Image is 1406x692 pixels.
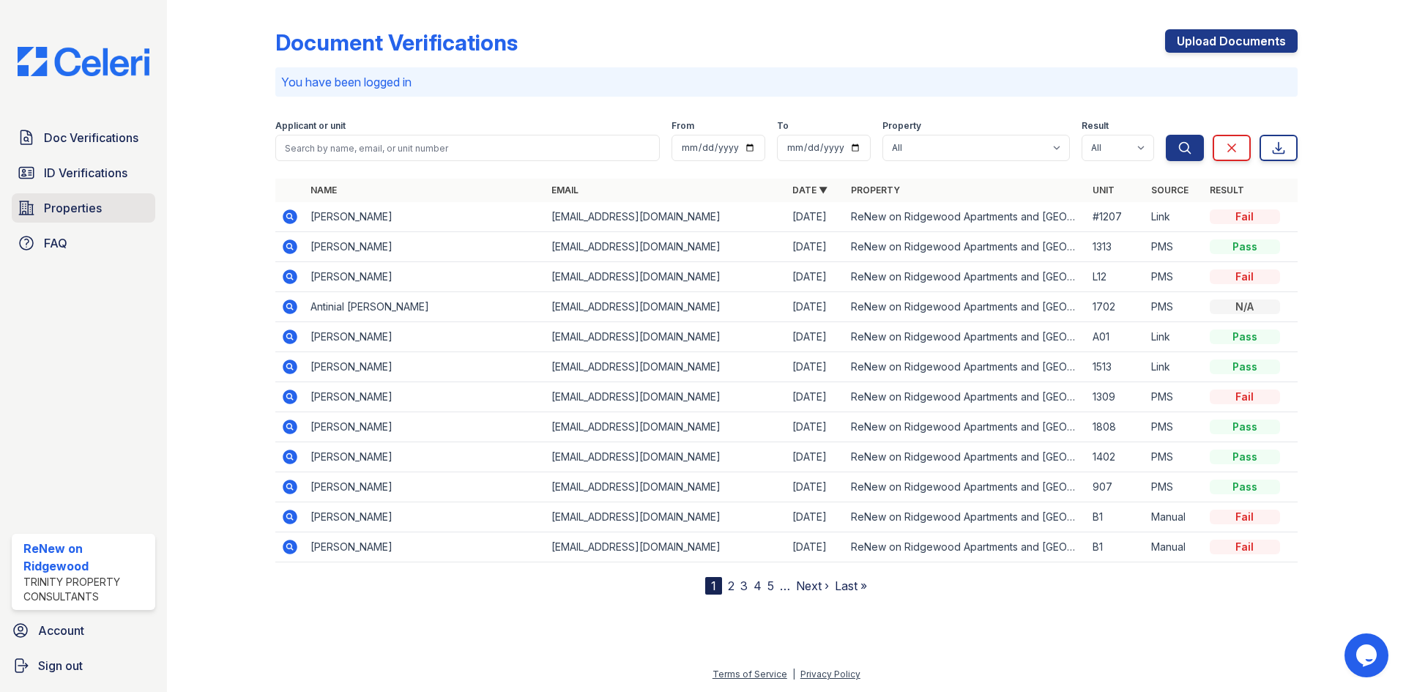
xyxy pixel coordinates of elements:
a: Source [1151,185,1189,196]
a: ID Verifications [12,158,155,187]
a: 3 [740,578,748,593]
td: PMS [1145,382,1204,412]
div: Trinity Property Consultants [23,575,149,604]
td: PMS [1145,442,1204,472]
a: Email [551,185,579,196]
td: ReNew on Ridgewood Apartments and [GEOGRAPHIC_DATA] [845,292,1086,322]
td: 1402 [1087,442,1145,472]
span: Account [38,622,84,639]
td: ReNew on Ridgewood Apartments and [GEOGRAPHIC_DATA] [845,262,1086,292]
td: Link [1145,352,1204,382]
div: Fail [1210,269,1280,284]
td: [DATE] [786,532,845,562]
td: [EMAIL_ADDRESS][DOMAIN_NAME] [546,412,786,442]
div: Fail [1210,390,1280,404]
td: PMS [1145,262,1204,292]
td: [DATE] [786,502,845,532]
a: Sign out [6,651,161,680]
div: Pass [1210,420,1280,434]
td: [PERSON_NAME] [305,232,546,262]
td: PMS [1145,412,1204,442]
td: [EMAIL_ADDRESS][DOMAIN_NAME] [546,292,786,322]
label: To [777,120,789,132]
span: Doc Verifications [44,129,138,146]
td: [PERSON_NAME] [305,442,546,472]
iframe: chat widget [1344,633,1391,677]
td: [PERSON_NAME] [305,412,546,442]
td: [DATE] [786,472,845,502]
td: PMS [1145,232,1204,262]
div: | [792,669,795,680]
div: Fail [1210,510,1280,524]
td: ReNew on Ridgewood Apartments and [GEOGRAPHIC_DATA] [845,532,1086,562]
label: Applicant or unit [275,120,346,132]
a: Next › [796,578,829,593]
td: [EMAIL_ADDRESS][DOMAIN_NAME] [546,532,786,562]
div: Pass [1210,480,1280,494]
td: [EMAIL_ADDRESS][DOMAIN_NAME] [546,382,786,412]
td: Manual [1145,532,1204,562]
p: You have been logged in [281,73,1292,91]
td: [EMAIL_ADDRESS][DOMAIN_NAME] [546,352,786,382]
div: Fail [1210,209,1280,224]
a: 4 [754,578,762,593]
span: Properties [44,199,102,217]
a: Properties [12,193,155,223]
td: [PERSON_NAME] [305,472,546,502]
td: Link [1145,322,1204,352]
td: [DATE] [786,232,845,262]
td: Antinial [PERSON_NAME] [305,292,546,322]
td: [PERSON_NAME] [305,532,546,562]
td: 1702 [1087,292,1145,322]
td: [DATE] [786,412,845,442]
a: Last » [835,578,867,593]
td: ReNew on Ridgewood Apartments and [GEOGRAPHIC_DATA] [845,382,1086,412]
input: Search by name, email, or unit number [275,135,660,161]
label: Property [882,120,921,132]
td: 1313 [1087,232,1145,262]
td: B1 [1087,532,1145,562]
td: ReNew on Ridgewood Apartments and [GEOGRAPHIC_DATA] [845,472,1086,502]
td: PMS [1145,292,1204,322]
div: Pass [1210,450,1280,464]
a: Name [310,185,337,196]
a: Property [851,185,900,196]
a: 5 [767,578,774,593]
td: ReNew on Ridgewood Apartments and [GEOGRAPHIC_DATA] [845,352,1086,382]
td: 1309 [1087,382,1145,412]
div: Pass [1210,360,1280,374]
td: [DATE] [786,292,845,322]
div: Fail [1210,540,1280,554]
a: Terms of Service [713,669,787,680]
td: [DATE] [786,202,845,232]
td: ReNew on Ridgewood Apartments and [GEOGRAPHIC_DATA] [845,322,1086,352]
td: [EMAIL_ADDRESS][DOMAIN_NAME] [546,502,786,532]
td: ReNew on Ridgewood Apartments and [GEOGRAPHIC_DATA] [845,502,1086,532]
a: FAQ [12,228,155,258]
td: [PERSON_NAME] [305,262,546,292]
td: ReNew on Ridgewood Apartments and [GEOGRAPHIC_DATA] [845,232,1086,262]
td: [PERSON_NAME] [305,202,546,232]
td: [PERSON_NAME] [305,322,546,352]
td: [DATE] [786,442,845,472]
td: ReNew on Ridgewood Apartments and [GEOGRAPHIC_DATA] [845,202,1086,232]
td: 1808 [1087,412,1145,442]
td: PMS [1145,472,1204,502]
td: #1207 [1087,202,1145,232]
td: [PERSON_NAME] [305,382,546,412]
label: Result [1082,120,1109,132]
td: [EMAIL_ADDRESS][DOMAIN_NAME] [546,472,786,502]
a: Unit [1093,185,1115,196]
td: ReNew on Ridgewood Apartments and [GEOGRAPHIC_DATA] [845,442,1086,472]
td: B1 [1087,502,1145,532]
td: A01 [1087,322,1145,352]
td: 907 [1087,472,1145,502]
td: [EMAIL_ADDRESS][DOMAIN_NAME] [546,322,786,352]
a: Upload Documents [1165,29,1298,53]
td: [PERSON_NAME] [305,502,546,532]
td: [EMAIL_ADDRESS][DOMAIN_NAME] [546,262,786,292]
a: Privacy Policy [800,669,860,680]
td: [PERSON_NAME] [305,352,546,382]
a: Account [6,616,161,645]
td: [EMAIL_ADDRESS][DOMAIN_NAME] [546,232,786,262]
